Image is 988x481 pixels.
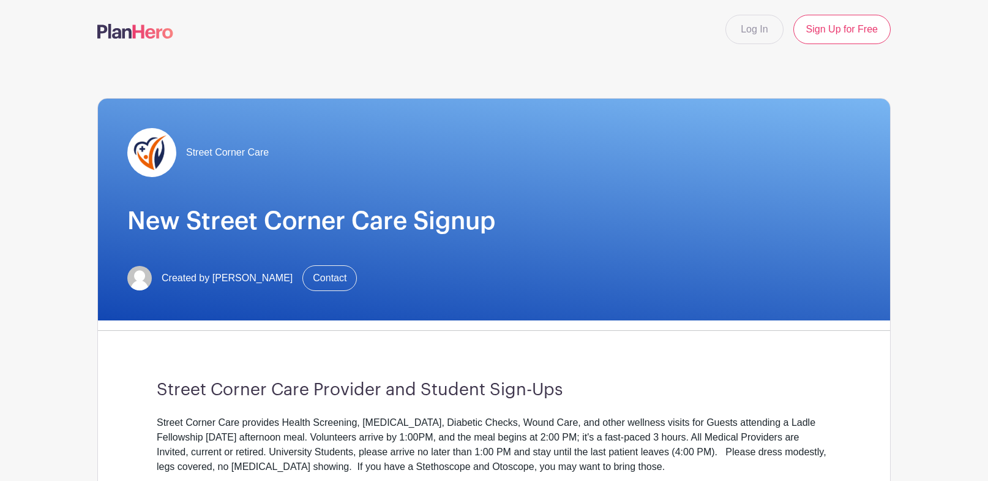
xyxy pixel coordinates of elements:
h3: Street Corner Care Provider and Student Sign-Ups [157,380,831,401]
img: default-ce2991bfa6775e67f084385cd625a349d9dcbb7a52a09fb2fda1e96e2d18dcdb.png [127,266,152,290]
span: Street Corner Care [186,145,269,160]
a: Sign Up for Free [793,15,891,44]
img: SCC%20PlanHero.png [127,128,176,177]
img: logo-507f7623f17ff9eddc593b1ce0a138ce2505c220e1c5a4e2b4648c50719b7d32.svg [97,24,173,39]
div: Street Corner Care provides Health Screening, [MEDICAL_DATA], Diabetic Checks, Wound Care, and ot... [157,415,831,474]
h1: New Street Corner Care Signup [127,206,861,236]
span: Created by [PERSON_NAME] [162,271,293,286]
a: Log In [725,15,783,44]
a: Contact [302,265,357,291]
